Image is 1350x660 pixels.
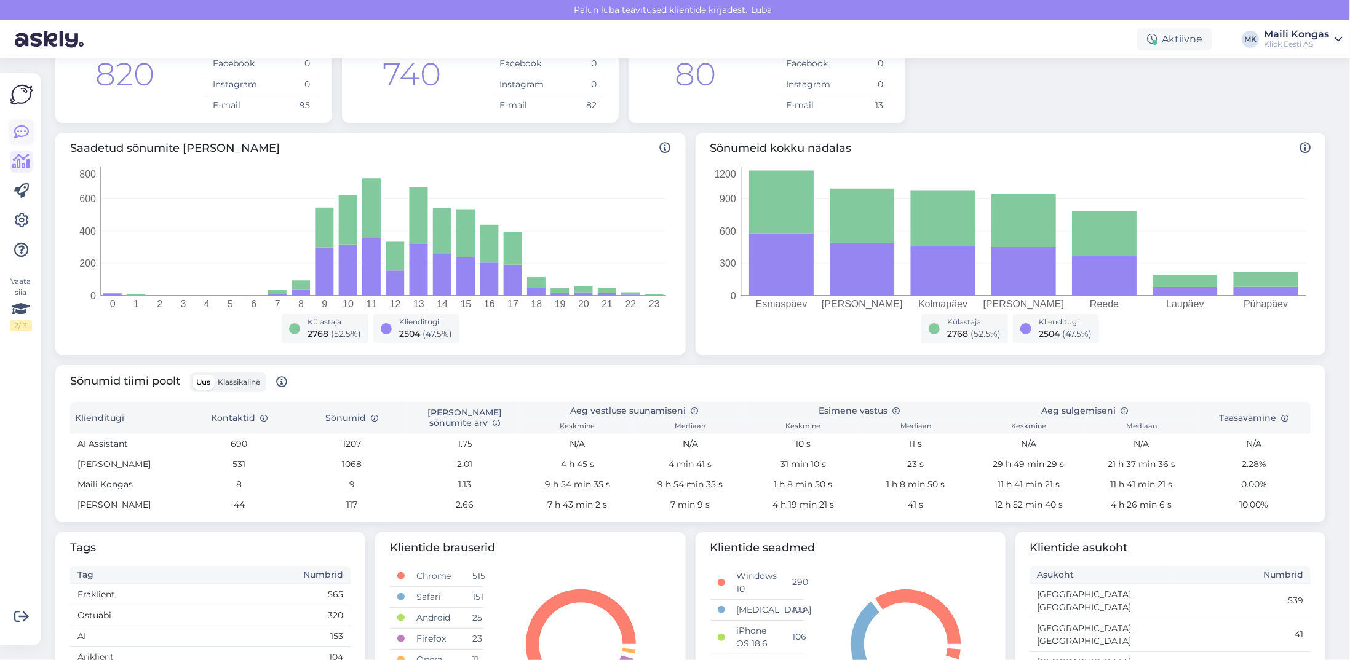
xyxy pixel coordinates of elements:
[280,605,351,626] td: 320
[383,50,441,98] div: 740
[1085,495,1197,515] td: 4 h 26 min 6 s
[602,299,613,309] tspan: 21
[465,566,483,587] td: 515
[1198,474,1311,495] td: 0.00%
[835,53,891,74] td: 0
[399,328,420,339] span: 2504
[465,607,483,628] td: 25
[196,377,210,387] span: Uus
[521,454,633,474] td: 4 h 45 s
[720,258,736,269] tspan: 300
[133,299,139,309] tspan: 1
[983,299,1064,310] tspan: [PERSON_NAME]
[634,434,747,454] td: N/A
[70,540,351,556] span: Tags
[308,328,328,339] span: 2768
[835,74,891,95] td: 0
[731,291,736,301] tspan: 0
[860,454,972,474] td: 23 s
[1085,434,1197,454] td: N/A
[10,320,32,331] div: 2 / 3
[860,420,972,434] th: Mediaan
[322,299,327,309] tspan: 9
[308,316,361,328] div: Külastaja
[720,194,736,204] tspan: 900
[748,4,776,15] span: Luba
[947,316,1001,328] div: Külastaja
[548,95,604,116] td: 82
[634,474,747,495] td: 9 h 54 min 35 s
[228,299,233,309] tspan: 5
[649,299,660,309] tspan: 23
[521,474,633,495] td: 9 h 54 min 35 s
[409,607,465,628] td: Android
[521,402,747,420] th: Aeg vestluse suunamiseni
[492,95,548,116] td: E-mail
[548,53,604,74] td: 0
[90,291,96,301] tspan: 0
[399,316,452,328] div: Klienditugi
[437,299,448,309] tspan: 14
[1039,316,1092,328] div: Klienditugi
[1170,566,1311,584] th: Numbrid
[625,299,637,309] tspan: 22
[280,626,351,646] td: 153
[70,454,183,474] td: [PERSON_NAME]
[251,299,256,309] tspan: 6
[710,540,991,556] span: Klientide seadmed
[79,194,96,204] tspan: 600
[1242,31,1259,48] div: MK
[465,628,483,649] td: 23
[1030,584,1170,618] td: [GEOGRAPHIC_DATA], [GEOGRAPHIC_DATA]
[531,299,542,309] tspan: 18
[720,226,736,237] tspan: 600
[785,620,803,654] td: 106
[918,299,967,309] tspan: Kolmapäev
[1137,28,1212,50] div: Aktiivne
[747,434,859,454] td: 10 s
[1090,299,1119,309] tspan: Reede
[507,299,518,309] tspan: 17
[183,495,295,515] td: 44
[634,420,747,434] th: Mediaan
[1166,299,1204,309] tspan: Laupäev
[70,434,183,454] td: AI Assistant
[95,50,154,98] div: 820
[408,495,521,515] td: 2.66
[204,299,210,309] tspan: 4
[409,586,465,607] td: Safari
[747,474,859,495] td: 1 h 8 min 50 s
[465,586,483,607] td: 151
[461,299,472,309] tspan: 15
[10,276,32,331] div: Vaata siia
[779,74,835,95] td: Instagram
[70,372,287,392] span: Sõnumid tiimi poolt
[1264,39,1329,49] div: Klick Eesti AS
[181,299,186,309] tspan: 3
[409,566,465,587] td: Chrome
[423,328,452,339] span: ( 47.5 %)
[747,454,859,474] td: 31 min 10 s
[261,74,317,95] td: 0
[835,95,891,116] td: 13
[10,83,33,106] img: Askly Logo
[972,495,1085,515] td: 12 h 52 min 40 s
[70,402,183,434] th: Klienditugi
[183,402,295,434] th: Kontaktid
[860,495,972,515] td: 41 s
[343,299,354,309] tspan: 10
[298,299,304,309] tspan: 8
[860,434,972,454] td: 11 s
[408,454,521,474] td: 2.01
[548,74,604,95] td: 0
[261,95,317,116] td: 95
[296,434,408,454] td: 1207
[408,434,521,454] td: 1.75
[70,140,671,157] span: Saadetud sõnumite [PERSON_NAME]
[972,454,1085,474] td: 29 h 49 min 29 s
[578,299,589,309] tspan: 20
[710,140,1311,157] span: Sõnumeid kokku nädalas
[747,402,972,420] th: Esimene vastus
[296,454,408,474] td: 1068
[70,605,280,626] td: Ostuabi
